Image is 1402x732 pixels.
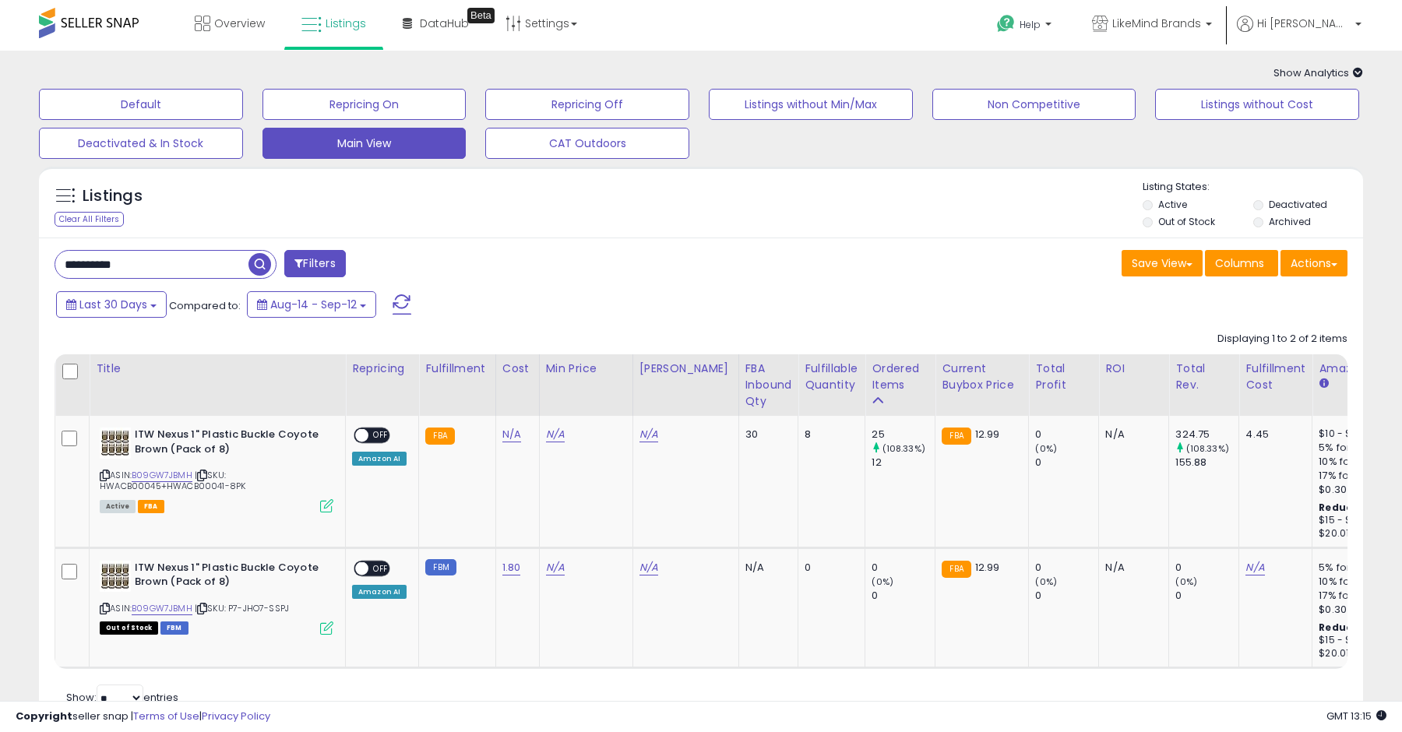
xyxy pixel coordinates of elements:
[368,562,393,575] span: OFF
[975,560,1000,575] span: 12.99
[1035,428,1098,442] div: 0
[872,575,893,588] small: (0%)
[100,500,136,513] span: All listings currently available for purchase on Amazon
[83,185,143,207] h5: Listings
[942,561,970,578] small: FBA
[135,561,324,593] b: ITW Nexus 1" Plastic Buckle Coyote Brown (Pack of 8)
[368,429,393,442] span: OFF
[1112,16,1201,31] span: LikeMind Brands
[745,361,792,410] div: FBA inbound Qty
[639,560,658,575] a: N/A
[745,561,787,575] div: N/A
[100,428,333,511] div: ASIN:
[1215,255,1264,271] span: Columns
[56,291,167,318] button: Last 30 Days
[1035,561,1098,575] div: 0
[1319,377,1328,391] small: Amazon Fees.
[39,128,243,159] button: Deactivated & In Stock
[1175,561,1238,575] div: 0
[1175,575,1197,588] small: (0%)
[100,621,158,635] span: All listings that are currently out of stock and unavailable for purchase on Amazon
[1269,198,1327,211] label: Deactivated
[1175,589,1238,603] div: 0
[1035,361,1092,393] div: Total Profit
[262,89,467,120] button: Repricing On
[467,8,495,23] div: Tooltip anchor
[1237,16,1361,51] a: Hi [PERSON_NAME]
[1257,16,1351,31] span: Hi [PERSON_NAME]
[709,89,913,120] button: Listings without Min/Max
[872,456,935,470] div: 12
[100,428,131,459] img: 51EtOsZscqL._SL40_.jpg
[1105,361,1162,377] div: ROI
[138,500,164,513] span: FBA
[100,561,333,633] div: ASIN:
[1217,332,1347,347] div: Displaying 1 to 2 of 2 items
[639,361,732,377] div: [PERSON_NAME]
[195,602,289,614] span: | SKU: P7-JHO7-SSPJ
[1035,575,1057,588] small: (0%)
[425,559,456,575] small: FBM
[352,585,407,599] div: Amazon AI
[1105,428,1157,442] div: N/A
[247,291,376,318] button: Aug-14 - Sep-12
[79,297,147,312] span: Last 30 Days
[546,560,565,575] a: N/A
[745,428,787,442] div: 30
[485,128,689,159] button: CAT Outdoors
[55,212,124,227] div: Clear All Filters
[1245,361,1305,393] div: Fulfillment Cost
[135,428,324,460] b: ITW Nexus 1" Plastic Buckle Coyote Brown (Pack of 8)
[1143,180,1362,195] p: Listing States:
[975,427,1000,442] span: 12.99
[1186,442,1229,455] small: (108.33%)
[546,427,565,442] a: N/A
[996,14,1016,33] i: Get Help
[1175,456,1238,470] div: 155.88
[425,361,488,377] div: Fulfillment
[1035,456,1098,470] div: 0
[872,361,928,393] div: Ordered Items
[805,561,853,575] div: 0
[932,89,1136,120] button: Non Competitive
[1035,589,1098,603] div: 0
[1158,215,1215,228] label: Out of Stock
[1105,561,1157,575] div: N/A
[270,297,357,312] span: Aug-14 - Sep-12
[502,427,521,442] a: N/A
[1245,428,1300,442] div: 4.45
[39,89,243,120] button: Default
[202,709,270,723] a: Privacy Policy
[1158,198,1187,211] label: Active
[1035,442,1057,455] small: (0%)
[872,428,935,442] div: 25
[1020,18,1041,31] span: Help
[1175,428,1238,442] div: 324.75
[1245,560,1264,575] a: N/A
[169,298,241,313] span: Compared to:
[882,442,925,455] small: (108.33%)
[425,428,454,445] small: FBA
[1175,361,1232,393] div: Total Rev.
[66,690,178,705] span: Show: entries
[326,16,366,31] span: Listings
[160,621,188,635] span: FBM
[262,128,467,159] button: Main View
[1205,250,1278,276] button: Columns
[1326,709,1386,723] span: 2025-10-13 13:15 GMT
[1269,215,1311,228] label: Archived
[96,361,339,377] div: Title
[942,361,1022,393] div: Current Buybox Price
[1155,89,1359,120] button: Listings without Cost
[1122,250,1203,276] button: Save View
[639,427,658,442] a: N/A
[100,469,245,492] span: | SKU: HWACB00045+HWACB00041-8PK
[1273,65,1363,80] span: Show Analytics
[132,469,192,482] a: B09GW7JBMH
[16,709,270,724] div: seller snap | |
[805,361,858,393] div: Fulfillable Quantity
[284,250,345,277] button: Filters
[502,361,533,377] div: Cost
[352,361,412,377] div: Repricing
[546,361,626,377] div: Min Price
